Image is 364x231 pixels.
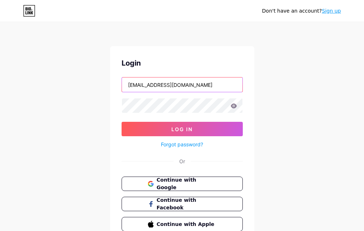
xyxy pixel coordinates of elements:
[122,197,243,211] button: Continue with Facebook
[157,196,216,212] span: Continue with Facebook
[171,126,193,132] span: Log In
[122,122,243,136] button: Log In
[122,77,242,92] input: Username
[161,141,203,148] a: Forgot password?
[122,177,243,191] button: Continue with Google
[322,8,341,14] a: Sign up
[122,58,243,68] div: Login
[262,7,341,15] div: Don't have an account?
[157,221,216,228] span: Continue with Apple
[157,176,216,191] span: Continue with Google
[179,157,185,165] div: Or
